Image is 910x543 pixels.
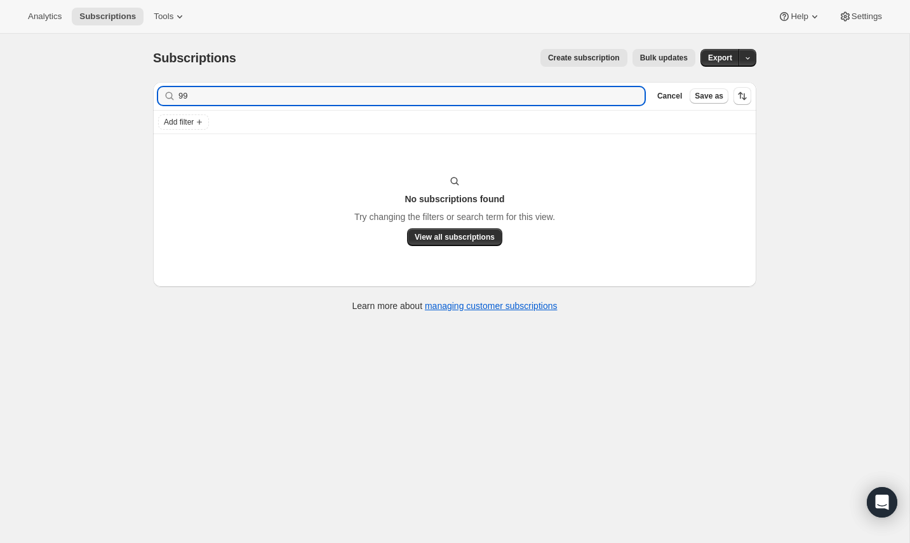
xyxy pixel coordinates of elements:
[352,299,558,312] p: Learn more about
[415,232,495,242] span: View all subscriptions
[72,8,144,25] button: Subscriptions
[852,11,882,22] span: Settings
[354,210,555,223] p: Try changing the filters or search term for this view.
[146,8,194,25] button: Tools
[405,193,504,205] h3: No subscriptions found
[831,8,890,25] button: Settings
[425,301,558,311] a: managing customer subscriptions
[733,87,751,105] button: Sort the results
[28,11,62,22] span: Analytics
[548,53,620,63] span: Create subscription
[158,114,209,130] button: Add filter
[695,91,723,101] span: Save as
[153,51,236,65] span: Subscriptions
[791,11,808,22] span: Help
[640,53,688,63] span: Bulk updates
[407,228,502,246] button: View all subscriptions
[657,91,682,101] span: Cancel
[867,487,897,518] div: Open Intercom Messenger
[700,49,740,67] button: Export
[164,117,194,127] span: Add filter
[632,49,695,67] button: Bulk updates
[652,88,687,104] button: Cancel
[79,11,136,22] span: Subscriptions
[20,8,69,25] button: Analytics
[178,87,645,105] input: Filter subscribers
[770,8,828,25] button: Help
[154,11,173,22] span: Tools
[540,49,627,67] button: Create subscription
[708,53,732,63] span: Export
[690,88,728,104] button: Save as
